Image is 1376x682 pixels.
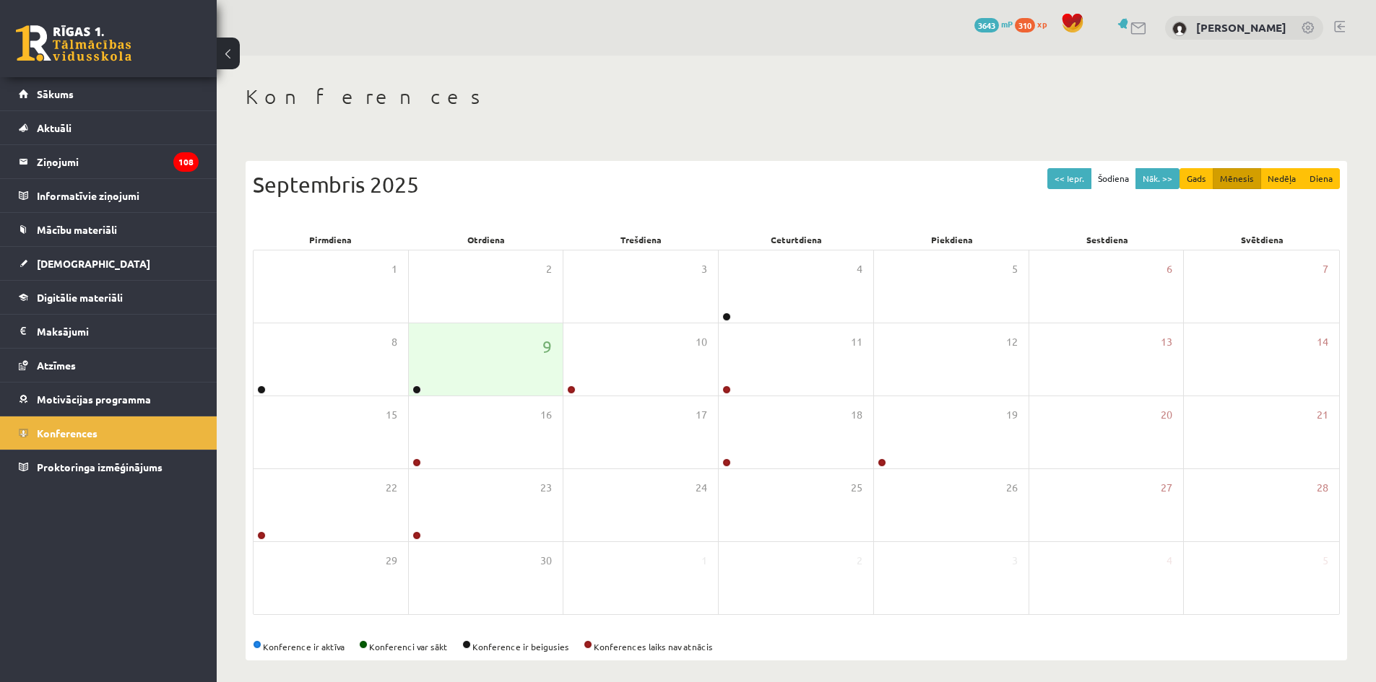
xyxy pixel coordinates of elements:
span: 13 [1161,334,1172,350]
span: 18 [851,407,862,423]
a: Atzīmes [19,349,199,382]
span: 29 [386,553,397,569]
span: 19 [1006,407,1018,423]
legend: Informatīvie ziņojumi [37,179,199,212]
span: 27 [1161,480,1172,496]
span: 20 [1161,407,1172,423]
span: 7 [1323,261,1328,277]
a: 310 xp [1015,18,1054,30]
div: Ceturtdiena [719,229,874,250]
a: [DEMOGRAPHIC_DATA] [19,247,199,280]
div: Piekdiena [874,229,1029,250]
span: 4 [857,261,862,277]
a: Sākums [19,77,199,110]
a: Mācību materiāli [19,213,199,246]
span: [DEMOGRAPHIC_DATA] [37,257,150,270]
a: Aktuāli [19,111,199,144]
span: Konferences [37,427,98,440]
span: 2 [857,553,862,569]
a: Proktoringa izmēģinājums [19,450,199,484]
a: Maksājumi [19,315,199,348]
a: 3643 mP [974,18,1013,30]
button: Nedēļa [1260,168,1303,189]
a: Digitālie materiāli [19,281,199,314]
span: 25 [851,480,862,496]
span: 26 [1006,480,1018,496]
span: Motivācijas programma [37,393,151,406]
span: 21 [1317,407,1328,423]
span: 10 [696,334,707,350]
legend: Maksājumi [37,315,199,348]
a: [PERSON_NAME] [1196,20,1286,35]
span: 310 [1015,18,1035,32]
button: Mēnesis [1213,168,1261,189]
span: 15 [386,407,397,423]
span: 17 [696,407,707,423]
button: Diena [1302,168,1340,189]
span: 5 [1323,553,1328,569]
span: 22 [386,480,397,496]
div: Sestdiena [1029,229,1185,250]
span: 9 [542,334,552,359]
img: Kārlis Bergs [1172,22,1187,36]
button: << Iepr. [1047,168,1091,189]
div: Svētdiena [1185,229,1340,250]
span: Proktoringa izmēģinājums [37,460,163,473]
span: 8 [391,334,397,350]
div: Trešdiena [563,229,719,250]
span: 6 [1167,261,1172,277]
span: 30 [540,553,552,569]
button: Gads [1180,168,1213,189]
span: Sākums [37,87,74,100]
button: Nāk. >> [1135,168,1180,189]
span: Aktuāli [37,121,72,134]
span: 3 [1012,553,1018,569]
div: Konference ir aktīva Konferenci var sākt Konference ir beigusies Konferences laiks nav atnācis [253,640,1340,653]
span: Digitālie materiāli [37,291,123,304]
span: 23 [540,480,552,496]
span: 11 [851,334,862,350]
span: 3643 [974,18,999,32]
div: Pirmdiena [253,229,408,250]
span: 2 [546,261,552,277]
span: 3 [701,261,707,277]
a: Konferences [19,416,199,450]
span: 5 [1012,261,1018,277]
span: Mācību materiāli [37,223,117,236]
span: mP [1001,18,1013,30]
span: 12 [1006,334,1018,350]
a: Motivācijas programma [19,382,199,416]
div: Septembris 2025 [253,168,1340,201]
h1: Konferences [246,84,1347,109]
div: Otrdiena [408,229,563,250]
span: 14 [1317,334,1328,350]
legend: Ziņojumi [37,145,199,178]
span: 24 [696,480,707,496]
span: 4 [1167,553,1172,569]
span: 1 [701,553,707,569]
i: 108 [173,152,199,172]
span: 1 [391,261,397,277]
span: Atzīmes [37,359,76,372]
a: Ziņojumi108 [19,145,199,178]
span: 16 [540,407,552,423]
span: 28 [1317,480,1328,496]
span: xp [1037,18,1047,30]
a: Informatīvie ziņojumi [19,179,199,212]
button: Šodiena [1091,168,1136,189]
a: Rīgas 1. Tālmācības vidusskola [16,25,131,61]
